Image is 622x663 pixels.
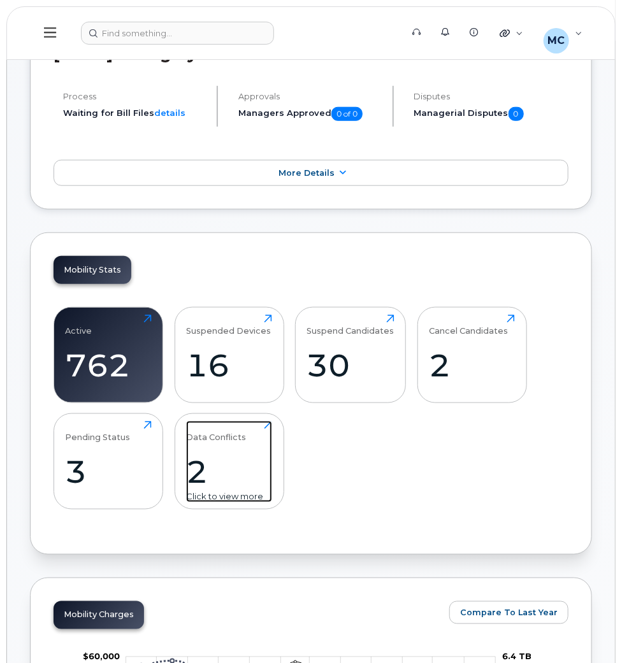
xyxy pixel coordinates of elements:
[66,315,152,396] a: Active762
[186,453,272,490] div: 2
[414,92,568,101] h4: Disputes
[186,421,272,503] a: Data Conflicts2Click to view more
[63,92,206,101] h4: Process
[491,20,532,46] div: Quicklinks
[186,315,272,396] a: Suspended Devices16
[547,33,565,48] span: MC
[66,453,152,490] div: 3
[331,107,363,121] span: 0 of 0
[238,92,381,101] h4: Approvals
[502,651,532,661] tspan: 6.4 TB
[83,651,120,661] tspan: $60,000
[307,346,394,384] div: 30
[238,107,381,121] h5: Managers Approved
[154,108,185,118] a: details
[83,651,120,661] g: $0
[535,20,591,46] div: Mark Chapeskie
[66,421,152,503] a: Pending Status3
[307,315,394,396] a: Suspend Candidates30
[460,607,558,619] span: Compare To Last Year
[307,315,394,336] div: Suspend Candidates
[186,346,272,384] div: 16
[278,168,335,178] span: More Details
[66,346,152,384] div: 762
[509,107,524,121] span: 0
[63,107,206,119] li: Waiting for Bill Files
[429,315,508,336] div: Cancel Candidates
[186,490,272,503] div: Click to view more
[449,601,568,624] button: Compare To Last Year
[186,421,246,442] div: Data Conflicts
[81,22,274,45] input: Find something...
[66,421,131,442] div: Pending Status
[186,315,271,336] div: Suspended Devices
[429,315,515,396] a: Cancel Candidates2
[429,346,515,384] div: 2
[66,315,92,336] div: Active
[414,107,568,121] h5: Managerial Disputes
